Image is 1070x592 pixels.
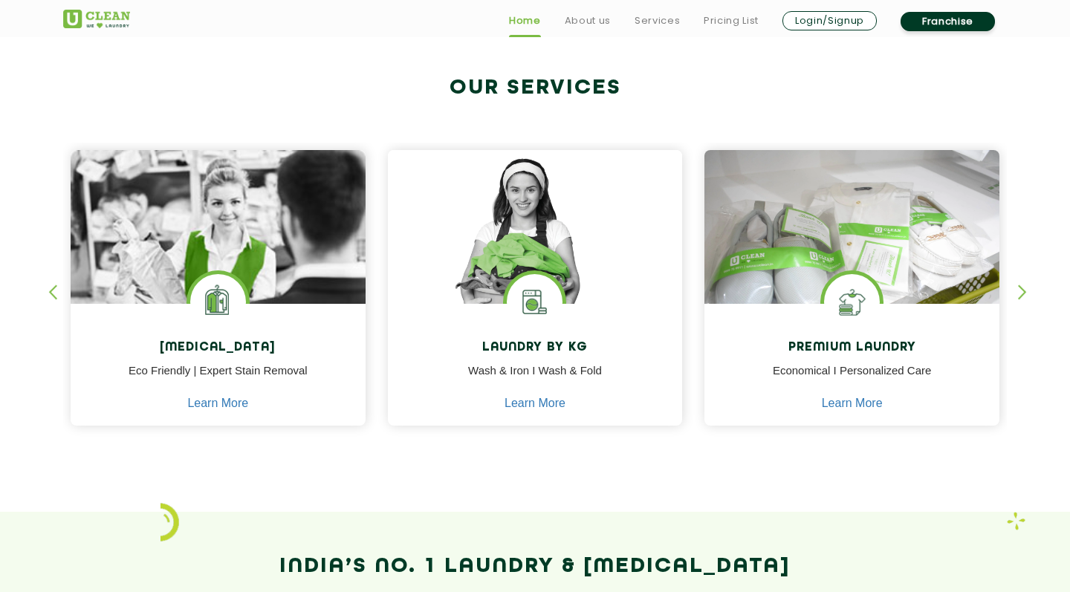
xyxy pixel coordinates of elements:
h4: [MEDICAL_DATA] [82,341,354,355]
a: Services [635,12,680,30]
h4: Premium Laundry [716,341,988,355]
img: Laundry wash and iron [1007,512,1025,530]
a: About us [565,12,611,30]
img: laundry done shoes and clothes [704,150,999,346]
a: Pricing List [704,12,759,30]
p: Wash & Iron I Wash & Fold [399,362,672,396]
p: Economical I Personalized Care [716,362,988,396]
a: Learn More [187,397,248,410]
img: laundry washing machine [507,274,562,330]
a: Franchise [901,12,995,31]
a: Login/Signup [782,11,877,30]
img: Drycleaners near me [71,150,366,387]
img: UClean Laundry and Dry Cleaning [63,10,130,28]
img: Shoes Cleaning [824,274,880,330]
a: Learn More [505,397,565,410]
h4: Laundry by Kg [399,341,672,355]
h2: Our Services [63,76,1007,100]
img: icon_2.png [160,503,179,541]
a: Learn More [822,397,883,410]
a: Home [509,12,541,30]
p: Eco Friendly | Expert Stain Removal [82,362,354,396]
img: Laundry Services near me [190,274,246,330]
img: a girl with laundry basket [388,150,683,346]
